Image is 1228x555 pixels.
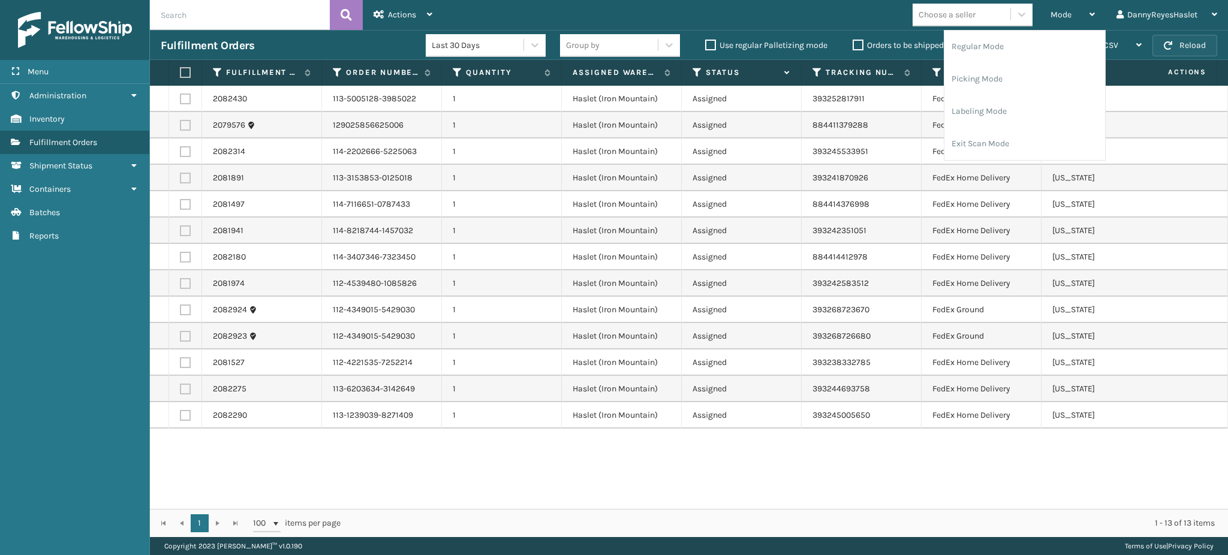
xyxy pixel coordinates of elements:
a: 2081891 [213,172,244,184]
a: 393252817911 [812,93,865,104]
td: FedEx Home Delivery [922,138,1042,165]
td: 114-3407346-7323450 [322,244,442,270]
a: 2081941 [213,225,243,237]
span: Mode [1051,10,1072,20]
a: 393238332785 [812,357,871,367]
a: 884411379288 [812,120,868,130]
td: [US_STATE] [1042,165,1161,191]
td: 114-7116651-0787433 [322,191,442,218]
td: Assigned [682,86,802,112]
a: 2082180 [213,251,246,263]
td: 1 [442,297,562,323]
td: 1 [442,349,562,376]
td: FedEx Ground [922,297,1042,323]
div: Last 30 Days [432,39,525,52]
div: Choose a seller [919,8,976,21]
td: Assigned [682,297,802,323]
span: Inventory [29,114,65,124]
td: [US_STATE] [1042,376,1161,402]
td: Haslet (Iron Mountain) [562,86,682,112]
td: Assigned [682,349,802,376]
td: 1 [442,165,562,191]
div: Group by [566,39,600,52]
td: Haslet (Iron Mountain) [562,270,682,297]
a: 2079576 [213,119,245,131]
label: Assigned Warehouse [573,67,658,78]
span: items per page [253,514,341,532]
a: 393242351051 [812,225,866,236]
td: FedEx Home Delivery [922,402,1042,429]
li: Picking Mode [944,63,1105,95]
td: Assigned [682,138,802,165]
div: | [1125,537,1214,555]
label: Use regular Palletizing mode [705,40,827,50]
td: Assigned [682,244,802,270]
label: Orders to be shipped [DATE] [853,40,969,50]
td: 129025856625006 [322,112,442,138]
td: 112-4221535-7252214 [322,349,442,376]
td: 112-4349015-5429030 [322,297,442,323]
button: Reload [1152,35,1217,56]
div: 1 - 13 of 13 items [357,517,1215,529]
td: 112-4539480-1085826 [322,270,442,297]
label: Fulfillment Order Id [226,67,299,78]
td: FedEx Home Delivery [922,112,1042,138]
td: FedEx Home Delivery [922,376,1042,402]
td: Haslet (Iron Mountain) [562,191,682,218]
td: Assigned [682,112,802,138]
span: 100 [253,517,271,529]
a: Terms of Use [1125,542,1166,550]
a: 2082290 [213,409,247,421]
td: [US_STATE] [1042,402,1161,429]
li: Exit Scan Mode [944,128,1105,160]
a: 393244693758 [812,384,870,394]
td: Haslet (Iron Mountain) [562,349,682,376]
td: [US_STATE] [1042,244,1161,270]
td: Haslet (Iron Mountain) [562,218,682,244]
a: 2082923 [213,330,247,342]
td: Assigned [682,270,802,297]
td: 113-1239039-8271409 [322,402,442,429]
a: Privacy Policy [1168,542,1214,550]
span: Containers [29,184,71,194]
td: 1 [442,138,562,165]
span: Reports [29,231,59,241]
span: Fulfillment Orders [29,137,97,147]
label: Order Number [346,67,419,78]
td: Haslet (Iron Mountain) [562,297,682,323]
td: [US_STATE] [1042,349,1161,376]
td: 113-5005128-3985022 [322,86,442,112]
td: Assigned [682,323,802,349]
td: Assigned [682,218,802,244]
td: Assigned [682,376,802,402]
a: 2082430 [213,93,247,105]
td: 113-6203634-3142649 [322,376,442,402]
span: Actions [1130,62,1214,82]
td: FedEx Home Delivery [922,270,1042,297]
td: 114-8218744-1457032 [322,218,442,244]
td: FedEx Home Delivery [922,165,1042,191]
td: Assigned [682,191,802,218]
span: Menu [28,67,49,77]
span: Actions [388,10,416,20]
td: [US_STATE] [1042,270,1161,297]
td: FedEx Ground [922,323,1042,349]
p: Copyright 2023 [PERSON_NAME]™ v 1.0.190 [164,537,302,555]
td: Haslet (Iron Mountain) [562,376,682,402]
td: 1 [442,376,562,402]
a: 393241870926 [812,173,868,183]
td: FedEx Home Delivery [922,244,1042,270]
a: 2081527 [213,357,245,369]
td: 1 [442,218,562,244]
td: 1 [442,323,562,349]
td: 1 [442,86,562,112]
td: Haslet (Iron Mountain) [562,112,682,138]
td: 113-3153853-0125018 [322,165,442,191]
a: 2082275 [213,383,246,395]
h3: Fulfillment Orders [161,38,254,53]
a: 393268726680 [812,331,871,341]
td: 112-4349015-5429030 [322,323,442,349]
span: Batches [29,207,60,218]
td: [US_STATE] [1042,218,1161,244]
span: Shipment Status [29,161,92,171]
